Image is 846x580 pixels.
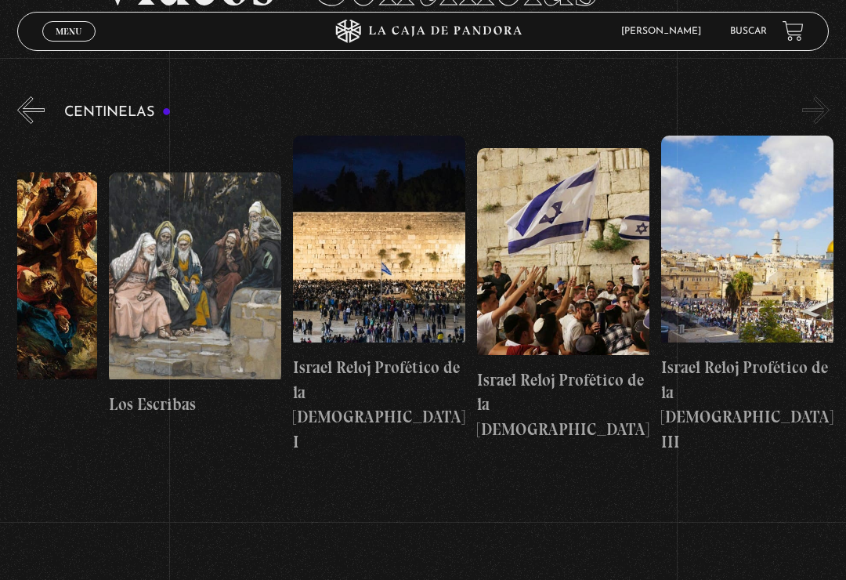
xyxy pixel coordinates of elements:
[17,96,45,124] button: Previous
[802,96,830,124] button: Next
[109,136,281,454] a: Los Escribas
[661,355,833,454] h4: Israel Reloj Profético de la [DEMOGRAPHIC_DATA] III
[730,27,767,36] a: Buscar
[661,136,833,454] a: Israel Reloj Profético de la [DEMOGRAPHIC_DATA] III
[783,20,804,42] a: View your shopping cart
[293,355,465,454] h4: Israel Reloj Profético de la [DEMOGRAPHIC_DATA] I
[64,105,172,120] h3: Centinelas
[613,27,717,36] span: [PERSON_NAME]
[109,392,281,417] h4: Los Escribas
[477,368,649,442] h4: Israel Reloj Profético de la [DEMOGRAPHIC_DATA]
[293,136,465,454] a: Israel Reloj Profético de la [DEMOGRAPHIC_DATA] I
[56,27,81,36] span: Menu
[51,40,88,51] span: Cerrar
[477,136,649,454] a: Israel Reloj Profético de la [DEMOGRAPHIC_DATA]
